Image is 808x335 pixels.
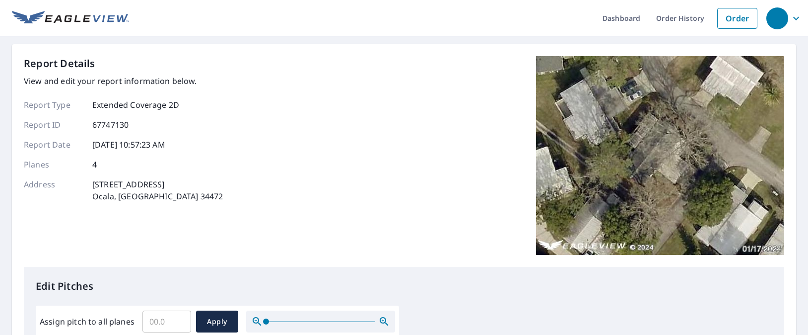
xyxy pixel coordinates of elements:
[717,8,757,29] a: Order
[92,139,165,151] p: [DATE] 10:57:23 AM
[36,279,772,294] p: Edit Pitches
[92,159,97,170] p: 4
[12,11,129,26] img: EV Logo
[24,119,83,131] p: Report ID
[536,56,784,255] img: Top image
[92,99,179,111] p: Extended Coverage 2D
[24,139,83,151] p: Report Date
[24,178,83,202] p: Address
[24,75,223,87] p: View and edit your report information below.
[204,316,230,328] span: Apply
[40,316,135,328] label: Assign pitch to all planes
[24,99,83,111] p: Report Type
[92,178,223,202] p: [STREET_ADDRESS] Ocala, [GEOGRAPHIC_DATA] 34472
[196,311,238,333] button: Apply
[92,119,129,131] p: 67747130
[24,56,95,71] p: Report Details
[24,159,83,170] p: Planes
